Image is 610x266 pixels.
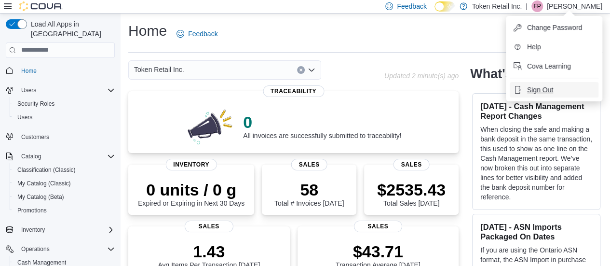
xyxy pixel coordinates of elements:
[138,180,244,199] p: 0 units / 0 g
[21,153,41,160] span: Catalog
[185,221,233,232] span: Sales
[263,85,324,97] span: Traceability
[526,0,528,12] p: |
[243,112,401,132] p: 0
[510,20,598,35] button: Change Password
[17,151,45,162] button: Catalog
[531,0,543,12] div: Fetima Perkins
[434,1,455,12] input: Dark Mode
[510,58,598,74] button: Cova Learning
[10,97,119,111] button: Security Roles
[17,243,54,255] button: Operations
[14,205,51,216] a: Promotions
[14,164,115,176] span: Classification (Classic)
[185,107,235,145] img: 0
[274,180,344,199] p: 58
[14,178,115,189] span: My Catalog (Classic)
[17,113,32,121] span: Users
[21,245,50,253] span: Operations
[27,19,115,39] span: Load All Apps in [GEOGRAPHIC_DATA]
[17,84,40,96] button: Users
[21,133,49,141] span: Customers
[17,151,115,162] span: Catalog
[21,67,37,75] span: Home
[17,180,71,187] span: My Catalog (Classic)
[510,39,598,55] button: Help
[336,242,420,261] p: $43.71
[158,242,260,261] p: 1.43
[10,111,119,124] button: Users
[393,159,430,170] span: Sales
[17,84,115,96] span: Users
[10,177,119,190] button: My Catalog (Classic)
[14,191,115,203] span: My Catalog (Beta)
[17,100,54,108] span: Security Roles
[17,224,115,236] span: Inventory
[17,65,41,77] a: Home
[134,64,184,75] span: Token Retail Inc.
[2,130,119,144] button: Customers
[480,222,592,241] h3: [DATE] - ASN Imports Packaged On Dates
[397,1,426,11] span: Feedback
[10,163,119,177] button: Classification (Classic)
[308,66,315,74] button: Open list of options
[10,190,119,204] button: My Catalog (Beta)
[14,112,115,123] span: Users
[17,193,64,201] span: My Catalog (Beta)
[291,159,327,170] span: Sales
[10,204,119,217] button: Promotions
[510,82,598,98] button: Sign Out
[14,205,115,216] span: Promotions
[480,101,592,121] h3: [DATE] - Cash Management Report Changes
[2,150,119,163] button: Catalog
[527,61,571,71] span: Cova Learning
[17,207,47,214] span: Promotions
[173,24,221,43] a: Feedback
[533,0,541,12] span: FP
[17,131,115,143] span: Customers
[527,85,553,95] span: Sign Out
[17,243,115,255] span: Operations
[17,65,115,77] span: Home
[470,66,541,82] h2: What's new
[547,0,602,12] p: [PERSON_NAME]
[17,166,76,174] span: Classification (Classic)
[2,223,119,237] button: Inventory
[14,164,80,176] a: Classification (Classic)
[128,21,167,41] h1: Home
[138,180,244,207] div: Expired or Expiring in Next 30 Days
[17,131,53,143] a: Customers
[527,23,582,32] span: Change Password
[480,125,592,202] p: When closing the safe and making a bank deposit in the same transaction, this used to show as one...
[274,180,344,207] div: Total # Invoices [DATE]
[21,226,45,234] span: Inventory
[2,84,119,97] button: Users
[377,180,446,199] p: $2535.43
[2,64,119,78] button: Home
[14,98,58,110] a: Security Roles
[377,180,446,207] div: Total Sales [DATE]
[21,86,36,94] span: Users
[472,0,522,12] p: Token Retail Inc.
[297,66,305,74] button: Clear input
[188,29,217,39] span: Feedback
[165,159,217,170] span: Inventory
[2,242,119,256] button: Operations
[527,42,541,52] span: Help
[17,224,49,236] button: Inventory
[243,112,401,140] div: All invoices are successfully submitted to traceability!
[384,72,459,80] p: Updated 2 minute(s) ago
[14,191,68,203] a: My Catalog (Beta)
[14,178,75,189] a: My Catalog (Classic)
[354,221,402,232] span: Sales
[14,98,115,110] span: Security Roles
[19,1,63,11] img: Cova
[14,112,36,123] a: Users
